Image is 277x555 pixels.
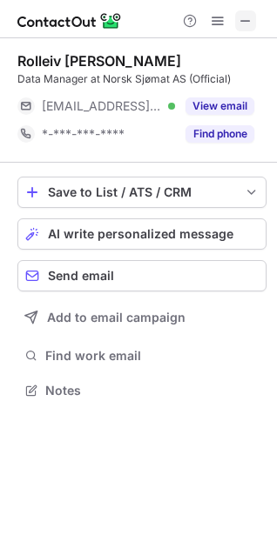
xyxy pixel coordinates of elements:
span: AI write personalized message [48,227,233,241]
span: Find work email [45,348,260,364]
span: Notes [45,383,260,398]
button: Find work email [17,344,267,368]
img: ContactOut v5.3.10 [17,10,122,31]
button: save-profile-one-click [17,177,267,208]
span: [EMAIL_ADDRESS][DOMAIN_NAME] [42,98,162,114]
button: Send email [17,260,267,291]
div: Data Manager at Norsk Sjømat AS (Official) [17,71,267,87]
button: Add to email campaign [17,302,267,333]
span: Add to email campaign [47,311,186,324]
button: Reveal Button [186,97,254,115]
div: Save to List / ATS / CRM [48,185,236,199]
div: Rolleiv [PERSON_NAME] [17,52,181,70]
span: Send email [48,269,114,283]
button: Notes [17,378,267,403]
button: Reveal Button [186,125,254,143]
button: AI write personalized message [17,218,267,250]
